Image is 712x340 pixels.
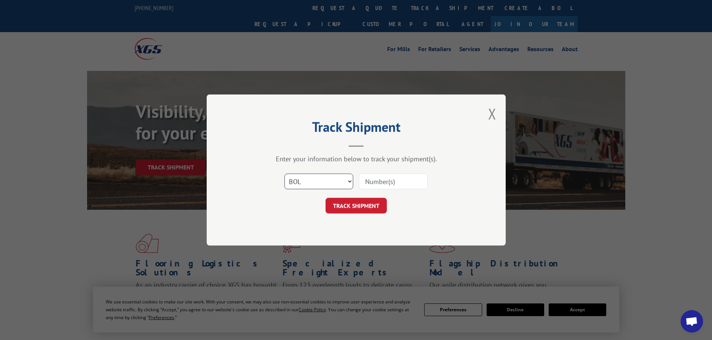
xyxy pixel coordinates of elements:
div: Enter your information below to track your shipment(s). [244,155,468,163]
h2: Track Shipment [244,122,468,136]
input: Number(s) [359,174,428,189]
div: Open chat [681,310,703,333]
button: Close modal [488,104,496,124]
button: TRACK SHIPMENT [326,198,387,213]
